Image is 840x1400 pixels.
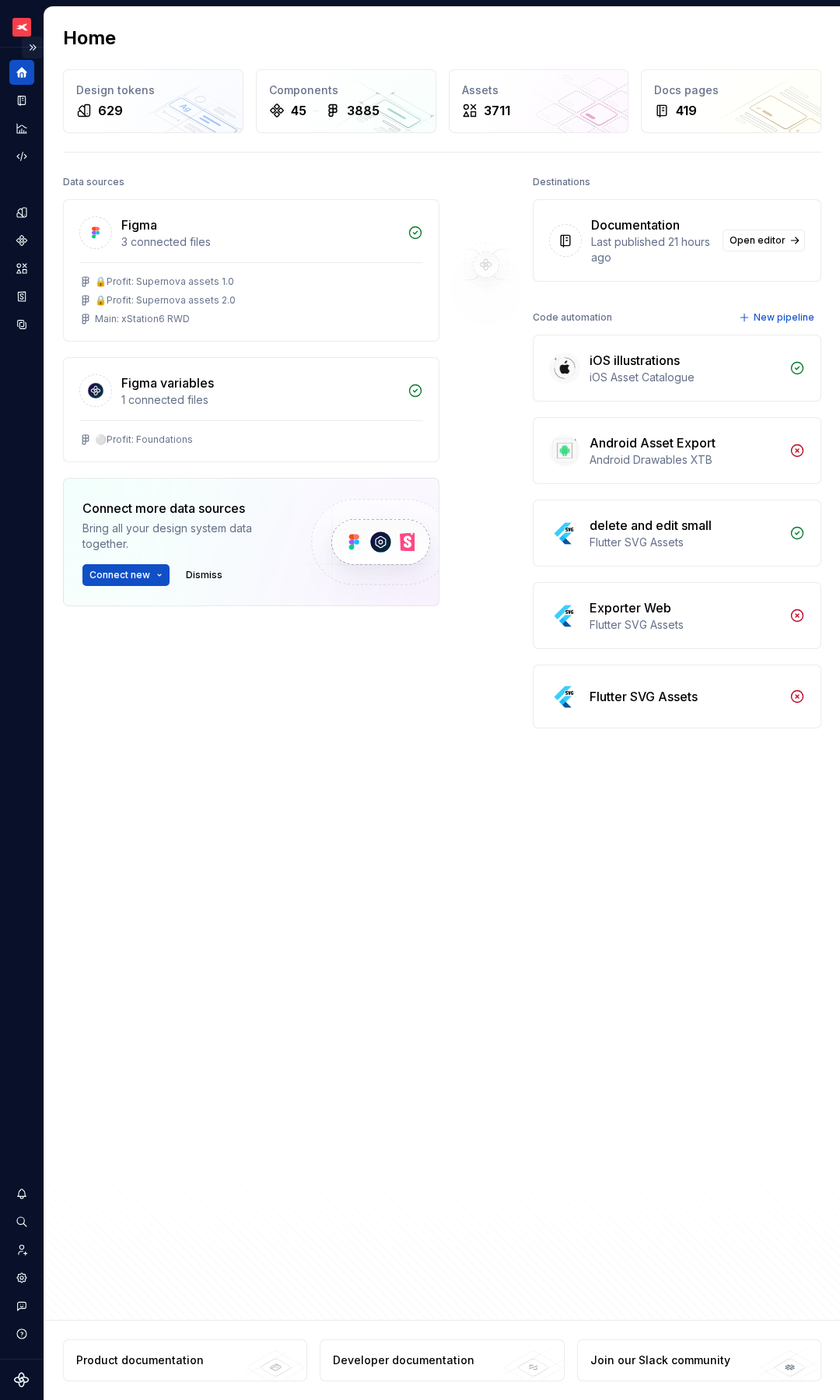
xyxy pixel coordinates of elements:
h2: Home [63,26,116,51]
div: Flutter SVG Assets [590,617,780,633]
a: Components453885 [256,69,436,133]
svg: Supernova Logo [14,1372,30,1388]
button: Notifications [9,1181,34,1206]
a: Analytics [9,116,34,141]
a: Assets3711 [449,69,629,133]
button: Search ⌘K [9,1209,34,1234]
div: Destinations [533,171,590,193]
div: Bring all your design system data together. [82,521,285,552]
a: Figma variables1 connected files⚪️Profit: Foundations [63,357,439,462]
img: 69bde2f7-25a0-4577-ad58-aa8b0b39a544.png [12,18,31,37]
a: Join our Slack community [577,1339,821,1381]
div: Android Asset Export [590,433,716,452]
div: Product documentation [76,1353,204,1368]
span: Dismiss [186,569,222,581]
div: 🔒Profit: Supernova assets 1.0 [95,275,234,288]
div: 🔒Profit: Supernova assets 2.0 [95,294,236,307]
div: Data sources [63,171,124,193]
div: iOS illustrations [590,351,680,370]
span: Connect new [89,569,150,581]
button: Connect new [82,564,170,586]
div: Exporter Web [590,598,671,617]
a: Settings [9,1265,34,1290]
a: Components [9,228,34,253]
a: Assets [9,256,34,281]
a: Code automation [9,144,34,169]
div: Assets [462,82,616,98]
a: Product documentation [63,1339,307,1381]
div: Figma [121,216,157,234]
button: Contact support [9,1293,34,1318]
div: Design tokens [76,82,230,98]
div: iOS Asset Catalogue [590,370,780,385]
a: Docs pages419 [641,69,821,133]
button: Dismiss [179,564,229,586]
div: Connect more data sources [82,499,285,518]
span: New pipeline [754,311,814,324]
a: Design tokens629 [63,69,243,133]
button: New pipeline [734,307,821,328]
div: 3 connected files [121,234,398,250]
a: Design tokens [9,200,34,225]
div: Documentation [591,216,680,234]
div: Docs pages [654,82,808,98]
div: Flutter SVG Assets [590,535,780,550]
a: Open editor [723,230,805,251]
div: Android Drawables XTB [590,452,780,468]
div: Join our Slack community [590,1353,730,1368]
div: Code automation [533,307,612,328]
a: Invite team [9,1237,34,1262]
div: 1 connected files [121,392,398,408]
div: 629 [98,101,123,120]
div: 45 [291,101,306,120]
div: 3711 [484,101,510,120]
a: Home [9,60,34,85]
a: Data sources [9,312,34,337]
div: delete and edit small [590,516,712,535]
a: Figma3 connected files🔒Profit: Supernova assets 1.0🔒Profit: Supernova assets 2.0Main: xStation6 RWD [63,199,439,342]
div: Figma variables [121,374,214,392]
a: Storybook stories [9,284,34,309]
div: Flutter SVG Assets [590,687,698,706]
div: 419 [676,101,697,120]
div: Last published 21 hours ago [591,234,713,265]
div: Main: xStation6 RWD [95,313,190,325]
a: Documentation [9,88,34,113]
a: Developer documentation [320,1339,564,1381]
div: 3885 [347,101,380,120]
button: Expand sidebar [22,37,44,58]
div: Components [269,82,423,98]
div: ⚪️Profit: Foundations [95,433,193,446]
span: Open editor [730,234,786,247]
div: Developer documentation [333,1353,474,1368]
